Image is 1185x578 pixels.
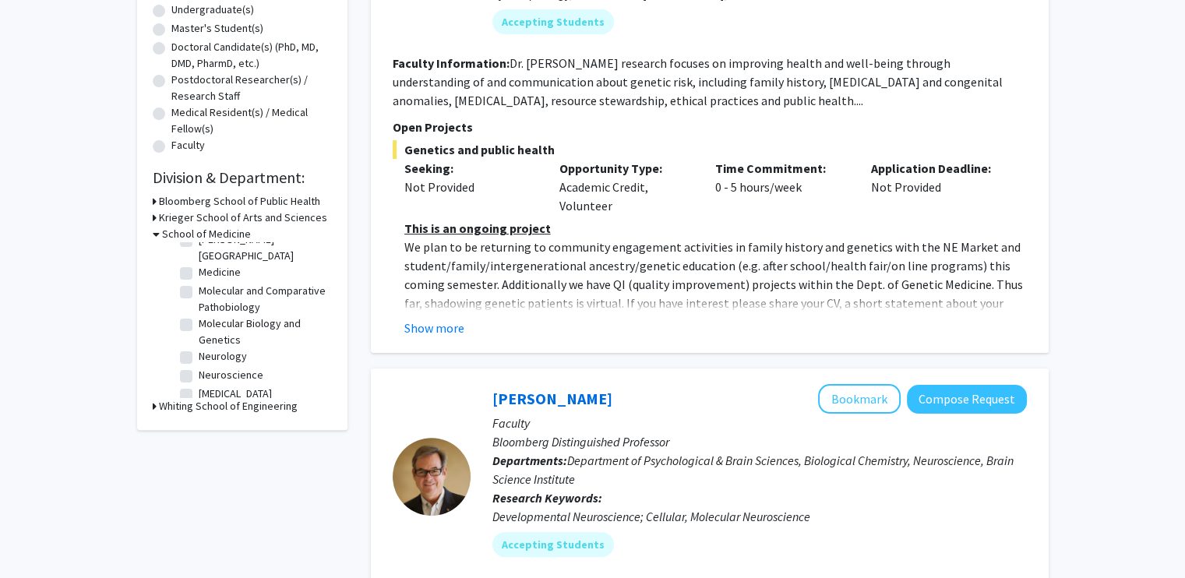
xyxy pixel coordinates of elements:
div: 0 - 5 hours/week [704,159,859,215]
div: Not Provided [404,178,537,196]
span: Department of Psychological & Brain Sciences, Biological Chemistry, Neuroscience, Brain Science I... [492,453,1014,487]
div: Not Provided [859,159,1015,215]
h3: Whiting School of Engineering [159,398,298,414]
mat-chip: Accepting Students [492,532,614,557]
label: [PERSON_NAME][GEOGRAPHIC_DATA] [199,231,328,264]
b: Departments: [492,453,567,468]
label: Molecular and Comparative Pathobiology [199,283,328,315]
label: Postdoctoral Researcher(s) / Research Staff [171,72,332,104]
label: Neurology [199,348,247,365]
p: Opportunity Type: [559,159,692,178]
button: Add Richard Huganir to Bookmarks [818,384,901,414]
label: Faculty [171,137,205,153]
span: Genetics and public health [393,140,1027,159]
label: [MEDICAL_DATA] [199,386,272,402]
p: Bloomberg Distinguished Professor [492,432,1027,451]
label: Medical Resident(s) / Medical Fellow(s) [171,104,332,137]
p: Time Commitment: [715,159,848,178]
p: Seeking: [404,159,537,178]
h3: Bloomberg School of Public Health [159,193,320,210]
label: Master's Student(s) [171,20,263,37]
h3: Krieger School of Arts and Sciences [159,210,327,226]
a: [PERSON_NAME] [492,389,612,408]
label: Doctoral Candidate(s) (PhD, MD, DMD, PharmD, etc.) [171,39,332,72]
label: Neuroscience [199,367,263,383]
label: Medicine [199,264,241,280]
label: Molecular Biology and Genetics [199,315,328,348]
p: Open Projects [393,118,1027,136]
h3: School of Medicine [162,226,251,242]
p: Application Deadline: [871,159,1003,178]
p: We plan to be returning to community engagement activities in family history and genetics with th... [404,238,1027,350]
mat-chip: Accepting Students [492,9,614,34]
label: Undergraduate(s) [171,2,254,18]
div: Developmental Neuroscience; Cellular, Molecular Neuroscience [492,507,1027,526]
button: Compose Request to Richard Huganir [907,385,1027,414]
button: Show more [404,319,464,337]
iframe: Chat [12,508,66,566]
fg-read-more: Dr. [PERSON_NAME] research focuses on improving health and well-being through understanding of an... [393,55,1003,108]
u: This is an ongoing project [404,220,551,236]
b: Research Keywords: [492,490,602,506]
p: Faculty [492,414,1027,432]
div: Academic Credit, Volunteer [548,159,704,215]
h2: Division & Department: [153,168,332,187]
b: Faculty Information: [393,55,510,71]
